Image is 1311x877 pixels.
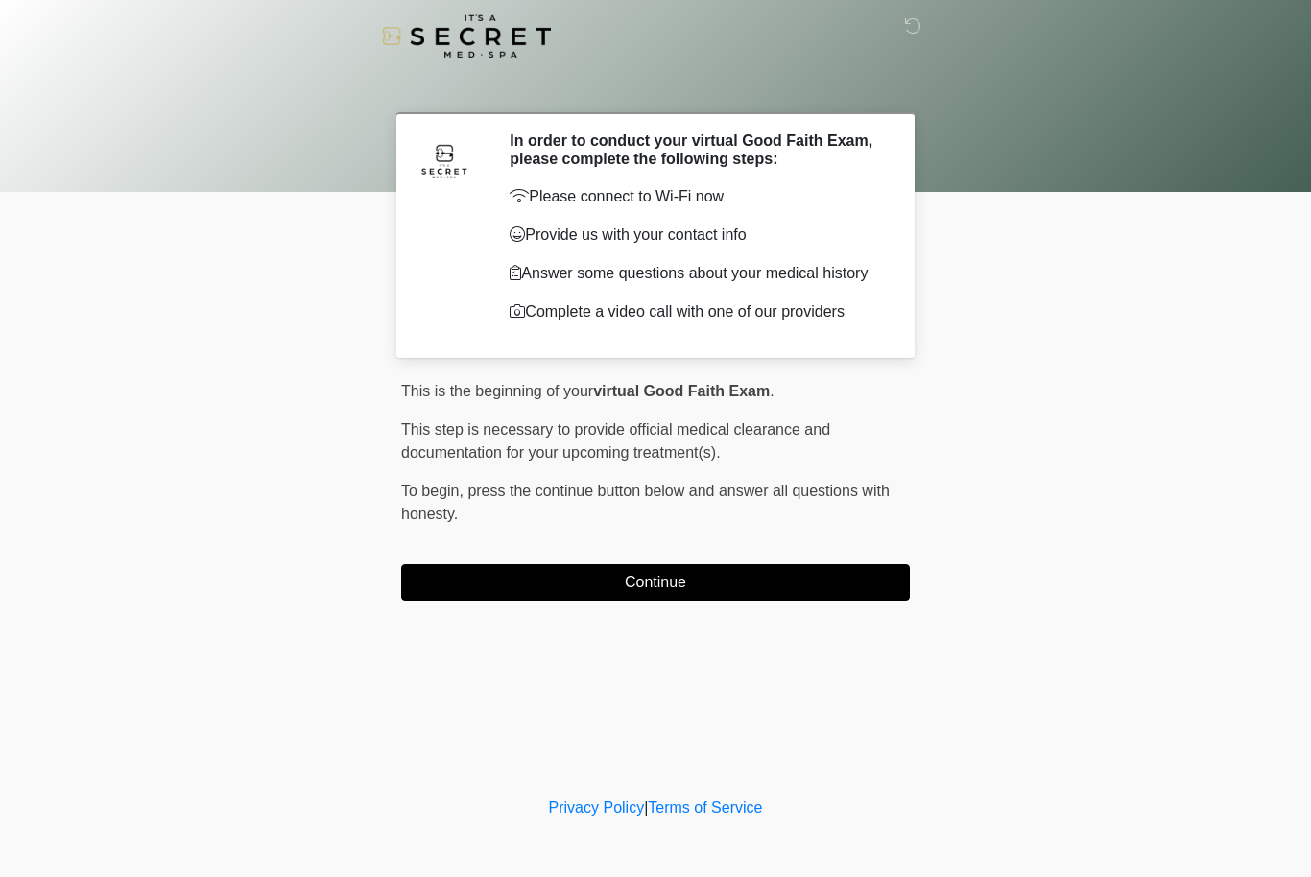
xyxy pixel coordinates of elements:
[510,224,881,247] p: Provide us with your contact info
[382,14,551,58] img: It's A Secret Med Spa Logo
[648,799,762,816] a: Terms of Service
[644,799,648,816] a: |
[510,185,881,208] p: Please connect to Wi-Fi now
[770,383,774,399] span: .
[593,383,770,399] strong: virtual Good Faith Exam
[401,383,593,399] span: This is the beginning of your
[416,131,473,189] img: Agent Avatar
[510,262,881,285] p: Answer some questions about your medical history
[549,799,645,816] a: Privacy Policy
[510,300,881,323] p: Complete a video call with one of our providers
[387,69,924,105] h1: ‎ ‎
[510,131,881,168] h2: In order to conduct your virtual Good Faith Exam, please complete the following steps:
[401,483,890,522] span: press the continue button below and answer all questions with honesty.
[401,564,910,601] button: Continue
[401,483,467,499] span: To begin,
[401,421,830,461] span: This step is necessary to provide official medical clearance and documentation for your upcoming ...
